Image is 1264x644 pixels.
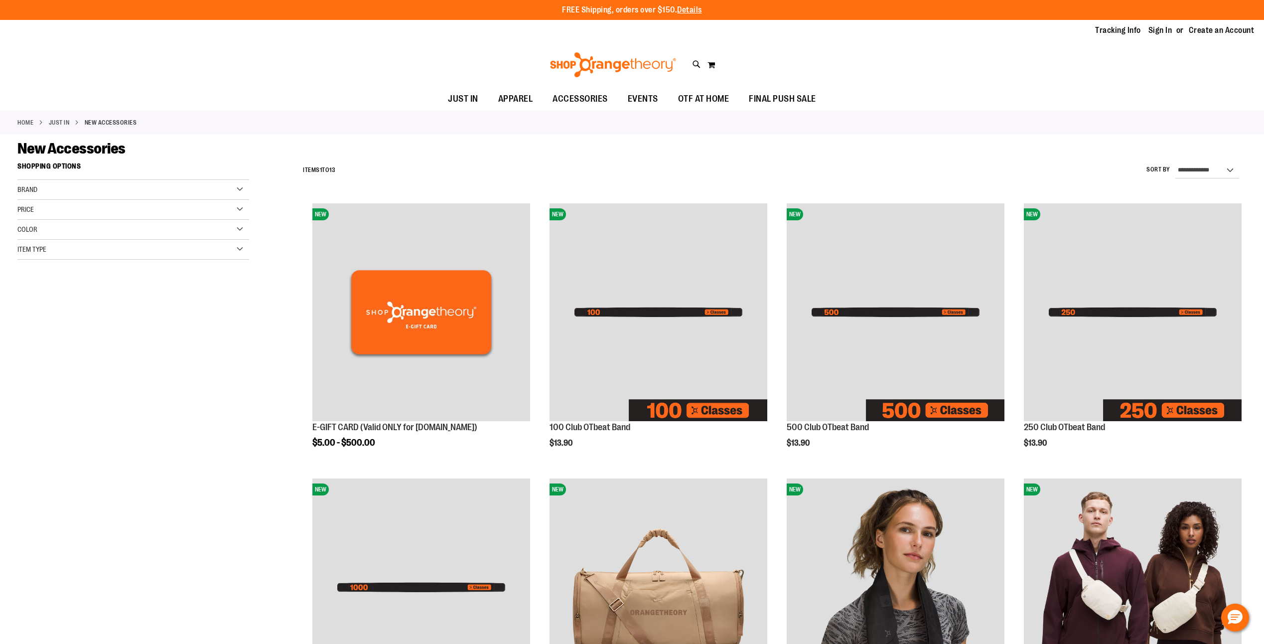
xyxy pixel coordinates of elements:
[17,225,37,233] span: Color
[17,205,34,213] span: Price
[543,88,618,111] a: ACCESSORIES
[739,88,826,111] a: FINAL PUSH SALE
[307,198,535,473] div: product
[329,166,335,173] span: 13
[1024,203,1242,421] img: Image of 250 Club OTbeat Band
[17,245,46,253] span: Item Type
[17,140,126,157] span: New Accessories
[1024,203,1242,423] a: Image of 250 Club OTbeat BandNEW
[49,118,70,127] a: JUST IN
[17,158,249,180] strong: Shopping Options
[618,88,668,111] a: EVENTS
[320,166,322,173] span: 1
[787,203,1004,421] img: Image of 500 Club OTbeat Band
[787,439,811,448] span: $13.90
[550,483,566,495] span: NEW
[1024,439,1048,448] span: $13.90
[1024,422,1105,432] a: 250 Club OTbeat Band
[787,203,1004,423] a: Image of 500 Club OTbeat BandNEW
[17,118,33,127] a: Home
[312,203,530,421] img: E-GIFT CARD (Valid ONLY for ShopOrangetheory.com)
[312,208,329,220] span: NEW
[312,203,530,423] a: E-GIFT CARD (Valid ONLY for ShopOrangetheory.com)NEW
[550,422,630,432] a: 100 Club OTbeat Band
[550,203,767,421] img: Image of 100 Club OTbeat Band
[312,483,329,495] span: NEW
[1019,198,1247,468] div: product
[1095,25,1141,36] a: Tracking Info
[1024,208,1040,220] span: NEW
[787,208,803,220] span: NEW
[562,4,702,16] p: FREE Shipping, orders over $150.
[1024,483,1040,495] span: NEW
[1189,25,1255,36] a: Create an Account
[488,88,543,111] a: APPAREL
[549,52,678,77] img: Shop Orangetheory
[312,422,477,432] a: E-GIFT CARD (Valid ONLY for [DOMAIN_NAME])
[17,185,37,193] span: Brand
[1221,604,1249,632] button: Hello, have a question? Let’s chat.
[498,88,533,110] span: APPAREL
[678,88,729,110] span: OTF AT HOME
[628,88,658,110] span: EVENTS
[550,208,566,220] span: NEW
[749,88,816,110] span: FINAL PUSH SALE
[677,5,702,14] a: Details
[550,203,767,423] a: Image of 100 Club OTbeat BandNEW
[668,88,739,111] a: OTF AT HOME
[303,162,335,178] h2: Items to
[1148,25,1172,36] a: Sign In
[448,88,478,110] span: JUST IN
[545,198,772,468] div: product
[787,483,803,495] span: NEW
[782,198,1009,468] div: product
[787,422,869,432] a: 500 Club OTbeat Band
[438,88,488,110] a: JUST IN
[312,438,375,448] span: $5.00 - $500.00
[1146,165,1170,174] label: Sort By
[85,118,137,127] strong: New Accessories
[550,439,574,448] span: $13.90
[553,88,608,110] span: ACCESSORIES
